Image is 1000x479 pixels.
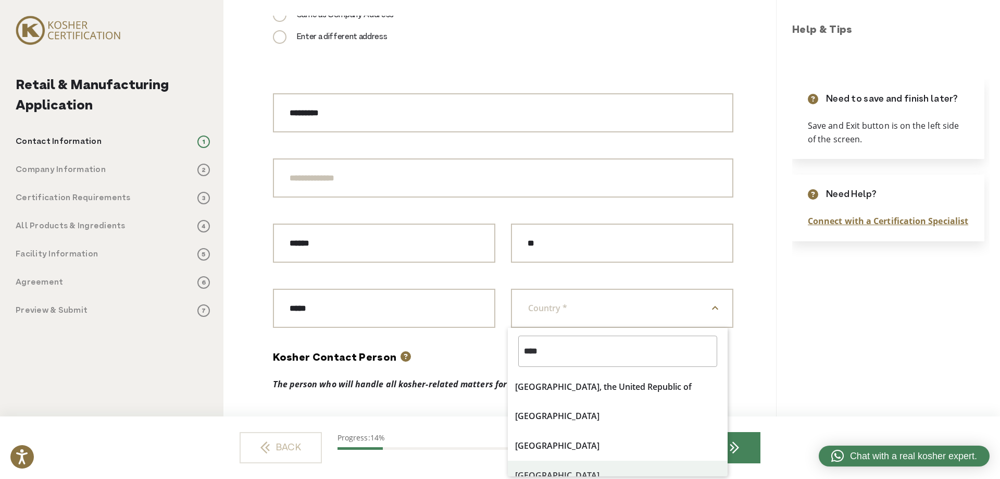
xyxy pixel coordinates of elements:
[197,164,210,176] span: 2
[197,220,210,232] span: 4
[16,76,210,116] h2: Retail & Manufacturing Application
[16,220,126,232] p: All Products & Ingredients
[826,92,958,106] p: Need to save and finish later?
[850,449,977,463] span: Chat with a real kosher expert.
[528,302,568,314] span: Country *
[819,446,990,466] a: Chat with a real kosher expert.
[197,304,210,317] span: 7
[197,136,210,148] span: 1
[508,401,728,431] li: [GEOGRAPHIC_DATA]
[273,350,733,367] h3: Kosher Contact Person
[197,192,210,204] span: 3
[826,188,877,202] p: Need Help?
[16,136,102,148] p: Contact Information
[337,432,662,443] p: Progress:
[273,378,733,390] div: The person who will handle all kosher-related matters for the company.
[370,433,385,443] span: 14%
[16,276,63,289] p: Agreement
[808,119,969,146] p: Save and Exit button is on the left side of the screen.
[508,372,728,402] li: [GEOGRAPHIC_DATA], the United Republic of
[792,23,990,39] h3: Help & Tips
[197,276,210,289] span: 6
[197,248,210,261] span: 5
[808,215,968,227] a: Connect with a Certification Specialist
[273,31,387,43] label: Enter a different address
[16,248,98,261] p: Facility Information
[16,164,106,176] p: Company Information
[508,431,728,461] li: [GEOGRAPHIC_DATA]
[16,192,131,204] p: Certification Requirements
[16,304,87,317] p: Preview & Submit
